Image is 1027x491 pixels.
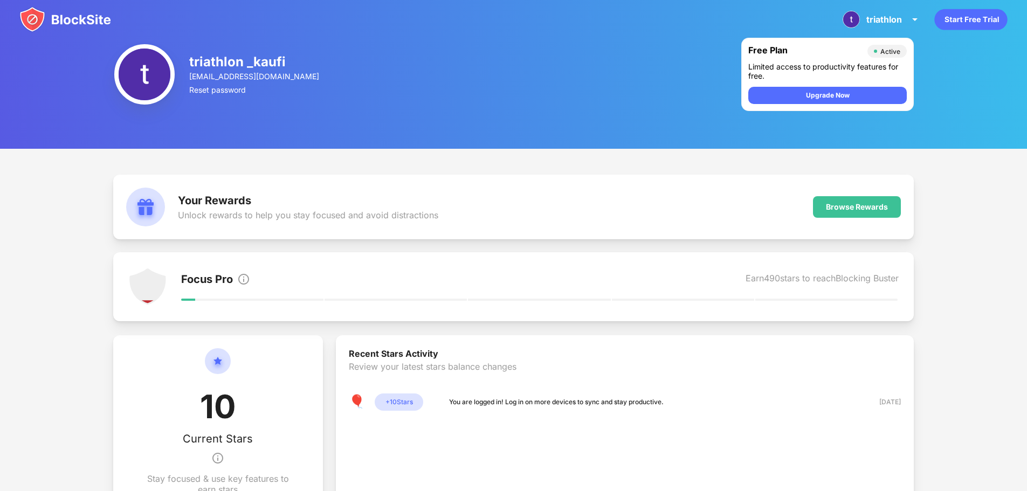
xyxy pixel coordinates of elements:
[349,348,901,361] div: Recent Stars Activity
[880,47,900,56] div: Active
[349,393,366,411] div: 🎈
[748,45,862,58] div: Free Plan
[128,267,167,306] img: points-level-1.svg
[189,85,321,94] div: Reset password
[211,445,224,471] img: info.svg
[126,188,165,226] img: rewards.svg
[866,14,902,25] div: triathlon
[183,432,253,445] div: Current Stars
[19,6,111,32] img: blocksite-icon.svg
[178,210,438,220] div: Unlock rewards to help you stay focused and avoid distractions
[200,387,236,432] div: 10
[748,62,907,80] div: Limited access to productivity features for free.
[114,44,175,105] img: ACg8ocJbl7ouGyo4SdXAk2OIrb_UqATXhx7jtrFXjHk_ifh3YUJWCw=s96-c
[189,54,321,70] div: triathlon _kaufi
[181,273,233,288] div: Focus Pro
[178,194,438,207] div: Your Rewards
[449,397,664,407] div: You are logged in! Log in on more devices to sync and stay productive.
[237,273,250,286] img: info.svg
[843,11,860,28] img: ACg8ocJbl7ouGyo4SdXAk2OIrb_UqATXhx7jtrFXjHk_ifh3YUJWCw=s96-c
[189,72,321,81] div: [EMAIL_ADDRESS][DOMAIN_NAME]
[375,393,423,411] div: + 10 Stars
[934,9,1008,30] div: animation
[806,90,850,101] div: Upgrade Now
[863,397,901,407] div: [DATE]
[746,273,899,288] div: Earn 490 stars to reach Blocking Buster
[349,361,901,393] div: Review your latest stars balance changes
[205,348,231,387] img: circle-star.svg
[826,203,888,211] div: Browse Rewards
